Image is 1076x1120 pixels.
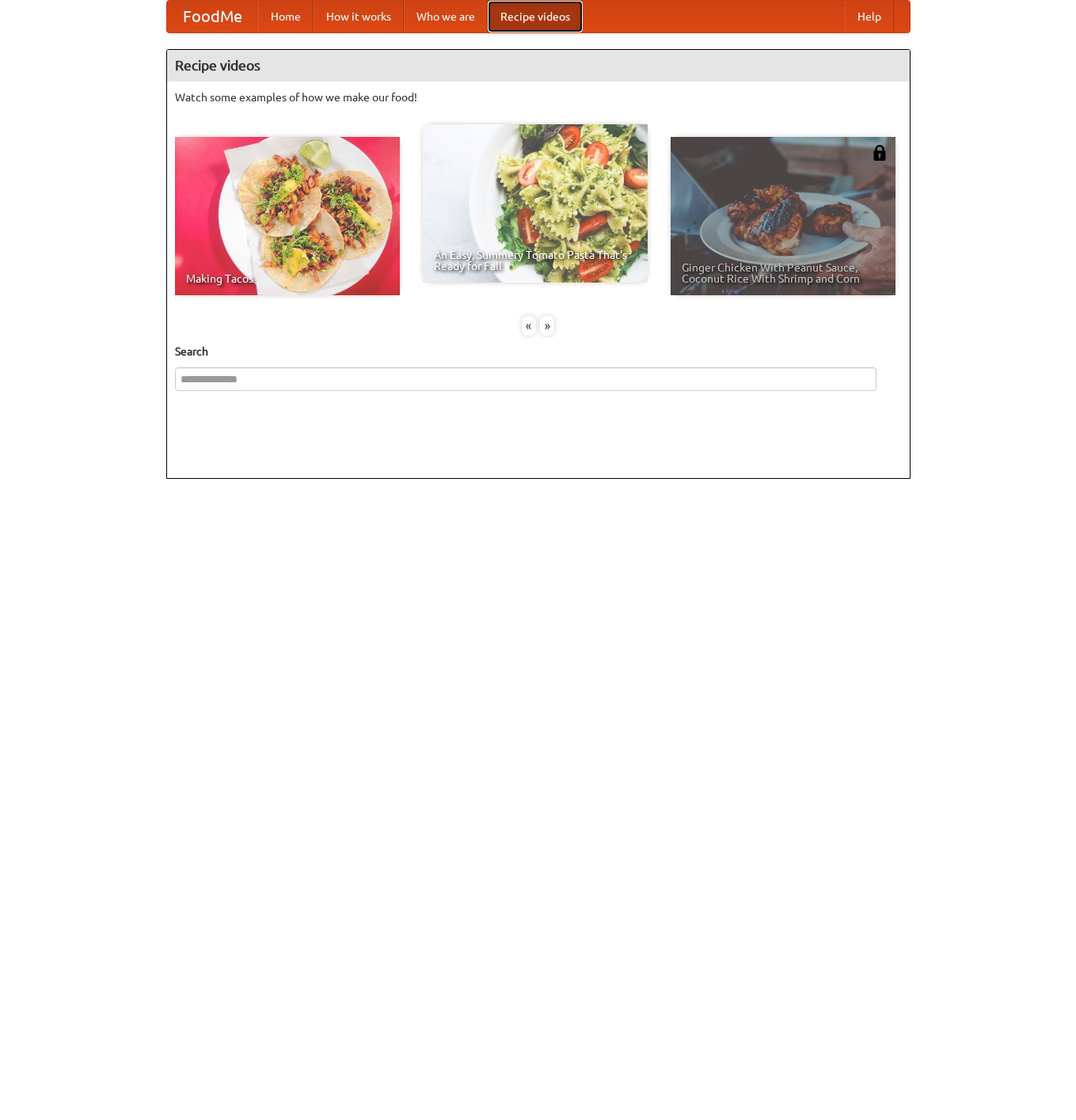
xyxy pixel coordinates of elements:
h4: Recipe videos [167,50,910,82]
span: An Easy, Summery Tomato Pasta That's Ready for Fall [434,249,637,271]
div: » [540,316,554,336]
div: « [522,316,536,336]
h5: Search [175,344,902,359]
p: Watch some examples of how we make our food! [175,89,902,105]
a: Help [845,1,894,32]
a: How it works [314,1,404,32]
a: Making Tacos [175,137,400,295]
a: An Easy, Summery Tomato Pasta That's Ready for Fall [423,124,648,283]
a: Recipe videos [488,1,583,32]
a: FoodMe [167,1,258,32]
span: Making Tacos [186,273,389,284]
img: 483408.png [872,145,888,161]
a: Who we are [404,1,488,32]
a: Home [258,1,314,32]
